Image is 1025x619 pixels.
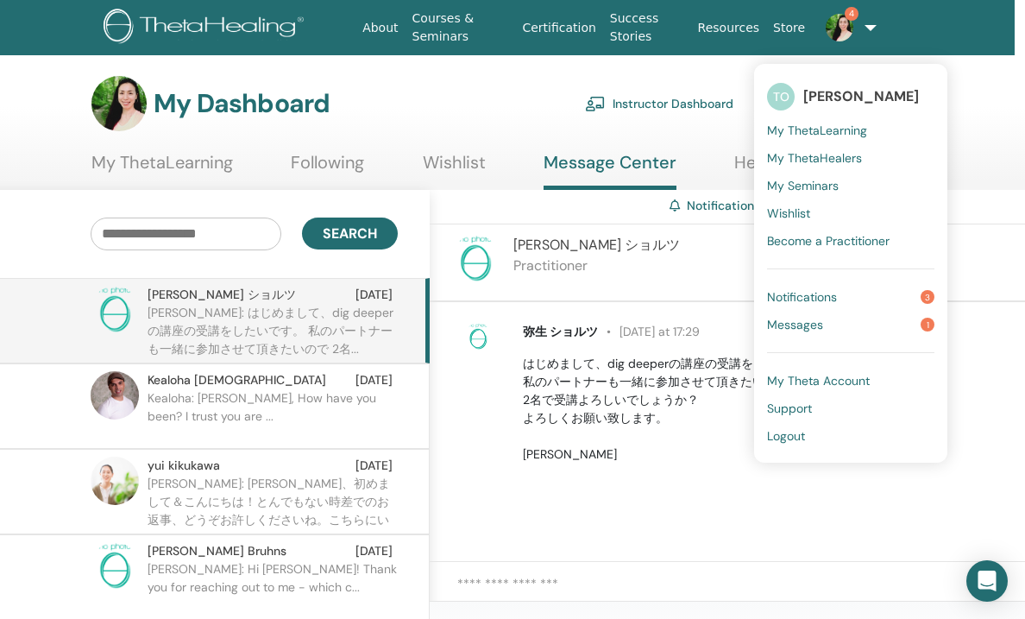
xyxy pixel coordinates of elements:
a: About [355,12,405,44]
h3: My Dashboard [154,88,330,119]
ul: 4 [754,64,947,463]
span: 4 [845,7,858,21]
span: Support [767,401,812,416]
p: [PERSON_NAME]: はじめまして、dig deeperの講座の受講をしたいです。 私のパートナーも一緒に参加させて頂きたいので 2名... [148,304,398,356]
a: Become a Practitioner [767,227,934,255]
a: My ThetaHealers [767,144,934,172]
span: Search [323,224,377,243]
img: logo.png [104,9,310,47]
a: My ThetaLearning [767,117,934,144]
span: [DATE] [355,371,393,389]
a: Notifications [687,198,760,213]
a: Resources [691,12,767,44]
img: default.jpg [91,76,147,131]
img: chalkboard-teacher.svg [585,96,606,111]
span: My ThetaLearning [767,123,867,138]
img: no-photo.png [91,542,139,591]
span: [PERSON_NAME] Bruhns [148,542,286,560]
a: Notifications3 [767,283,934,311]
span: 1 [921,318,934,332]
span: [PERSON_NAME] [803,87,919,105]
span: yui kikukawa [148,457,220,475]
a: Help & Resources [734,152,873,186]
p: はじめまして、dig deeperの講座の受講をしたいです。 私のパートナーも一緒に参加させて頂きたいので 2名で受講よろしいでしょうか？ よろしくお願い致します。 [PERSON_NAME] [523,355,1005,464]
button: Search [302,218,398,249]
span: [DATE] [355,286,393,304]
a: My Theta Account [767,367,934,395]
span: My Theta Account [767,373,870,388]
p: [PERSON_NAME]: Hi [PERSON_NAME]! Thank you for reaching out to me - which c... [148,560,398,612]
div: Open Intercom Messenger [966,560,1008,602]
a: Courses & Seminars [406,3,516,53]
img: no-photo.png [464,323,492,351]
img: default.jpg [826,14,853,41]
img: default.jpg [91,457,139,505]
a: Support [767,395,934,422]
span: Messages [767,317,823,332]
span: [PERSON_NAME] ショルツ [148,286,296,304]
span: My ThetaHealers [767,150,862,166]
a: Store [766,12,812,44]
span: 弥生 ショルツ [523,324,598,339]
a: My ThetaLearning [91,152,233,186]
img: no-photo.png [451,235,500,283]
p: Practitioner [513,256,680,276]
img: no-photo.png [91,286,139,334]
p: [PERSON_NAME]: [PERSON_NAME]、初めまして＆こんにちは！とんでもない時差でのお返事、どうぞお許しくださいね。こちらにいただいてい... [148,475,398,527]
span: Notifications [767,289,837,305]
a: Messages1 [767,311,934,338]
img: default.jpg [91,371,139,420]
a: TO[PERSON_NAME] [767,77,934,117]
a: Wishlist [767,199,934,227]
span: Logout [767,428,805,444]
span: [PERSON_NAME] ショルツ [513,236,680,254]
p: Kealoha: [PERSON_NAME], How have you been? I trust you are ... [148,389,398,441]
span: [DATE] [355,457,393,475]
a: Following [291,152,364,186]
a: Message Center [544,152,676,190]
span: TO [767,83,795,111]
a: Instructor Dashboard [585,85,733,123]
a: Wishlist [423,152,486,186]
span: Wishlist [767,205,810,221]
a: Logout [767,422,934,450]
span: Become a Practitioner [767,233,890,249]
span: My Seminars [767,178,839,193]
span: 3 [921,290,934,304]
a: My Seminars [767,172,934,199]
a: Success Stories [603,3,691,53]
span: [DATE] [355,542,393,560]
span: [DATE] at 17:29 [598,324,700,339]
span: Kealoha [DEMOGRAPHIC_DATA] [148,371,326,389]
a: Certification [515,12,602,44]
